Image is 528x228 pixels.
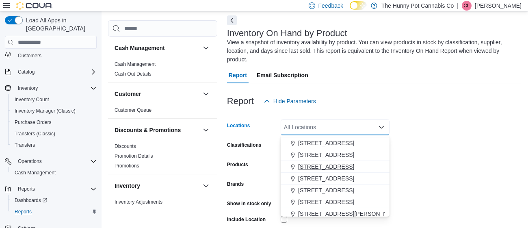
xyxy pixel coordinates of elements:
span: Report [229,67,247,83]
span: Promotions [115,163,139,169]
button: Inventory Count [8,94,100,105]
p: [PERSON_NAME] [475,1,522,11]
span: Discounts [115,143,136,150]
label: Classifications [227,142,262,148]
button: [STREET_ADDRESS] [281,173,390,185]
a: Cash Management [11,168,59,178]
h3: Inventory [115,182,140,190]
span: Dashboards [11,195,97,205]
span: Transfers (Classic) [11,129,97,139]
input: Dark Mode [350,1,367,10]
span: [STREET_ADDRESS] [298,174,354,182]
h3: Inventory On Hand by Product [227,28,347,38]
button: Reports [15,184,38,194]
button: [STREET_ADDRESS] [281,185,390,196]
span: Catalog [18,69,35,75]
span: Inventory [15,83,97,93]
p: | [457,1,459,11]
button: Transfers [8,139,100,151]
div: Carla Larose [462,1,472,11]
button: [STREET_ADDRESS] [281,137,390,149]
button: Reports [2,183,100,195]
div: View a snapshot of inventory availability by product. You can view products in stock by classific... [227,38,517,64]
span: Email Subscription [257,67,308,83]
a: Purchase Orders [11,117,55,127]
button: Reports [8,206,100,217]
a: Inventory Manager (Classic) [11,106,79,116]
span: Catalog [15,67,97,77]
span: Cash Management [11,168,97,178]
button: Customer [201,89,211,99]
span: Reports [11,207,97,217]
span: Inventory Manager (Classic) [11,106,97,116]
span: Load All Apps in [GEOGRAPHIC_DATA] [23,16,97,33]
span: Customers [15,50,97,60]
span: [STREET_ADDRESS] [298,163,354,171]
a: Inventory Count [11,95,52,104]
button: Customer [115,90,199,98]
span: Transfers [15,142,35,148]
button: Inventory Manager (Classic) [8,105,100,117]
label: Include Location [227,216,266,223]
button: Discounts & Promotions [115,126,199,134]
span: Inventory Count [15,96,49,103]
label: Show in stock only [227,200,271,207]
label: Products [227,161,248,168]
button: [STREET_ADDRESS] [281,161,390,173]
span: Cash Management [15,169,56,176]
button: Hide Parameters [260,93,319,109]
a: Inventory Adjustments [115,199,162,205]
button: Cash Management [115,44,199,52]
a: Cash Out Details [115,71,151,77]
span: [STREET_ADDRESS][PERSON_NAME] [298,210,401,218]
button: Catalog [15,67,38,77]
a: Transfers [11,140,38,150]
a: Customers [15,51,45,61]
span: Inventory Count [11,95,97,104]
button: Transfers (Classic) [8,128,100,139]
span: Inventory [18,85,38,91]
p: The Hunny Pot Cannabis Co [381,1,454,11]
span: Hide Parameters [273,97,316,105]
div: Discounts & Promotions [108,141,217,174]
span: [STREET_ADDRESS] [298,198,354,206]
div: Customer [108,105,217,118]
span: Transfers [11,140,97,150]
span: CL [463,1,470,11]
label: Brands [227,181,244,187]
h3: Report [227,96,254,106]
button: Catalog [2,66,100,78]
button: Discounts & Promotions [201,125,211,135]
button: Close list of options [378,124,385,130]
button: Cash Management [8,167,100,178]
button: Purchase Orders [8,117,100,128]
span: Reports [18,186,35,192]
a: Promotion Details [115,153,153,159]
a: Transfers (Classic) [11,129,58,139]
button: Inventory [201,181,211,191]
a: Dashboards [8,195,100,206]
span: [STREET_ADDRESS] [298,139,354,147]
span: Customers [18,52,41,59]
span: Operations [18,158,42,165]
a: Customer Queue [115,107,151,113]
h3: Discounts & Promotions [115,126,181,134]
button: Cash Management [201,43,211,53]
span: Reports [15,208,32,215]
span: Purchase Orders [15,119,52,126]
a: Reports [11,207,35,217]
button: Inventory [115,182,199,190]
h3: Customer [115,90,141,98]
div: Cash Management [108,59,217,82]
span: [STREET_ADDRESS] [298,151,354,159]
a: Cash Management [115,61,156,67]
button: Operations [15,156,45,166]
h3: Cash Management [115,44,165,52]
label: Locations [227,122,250,129]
